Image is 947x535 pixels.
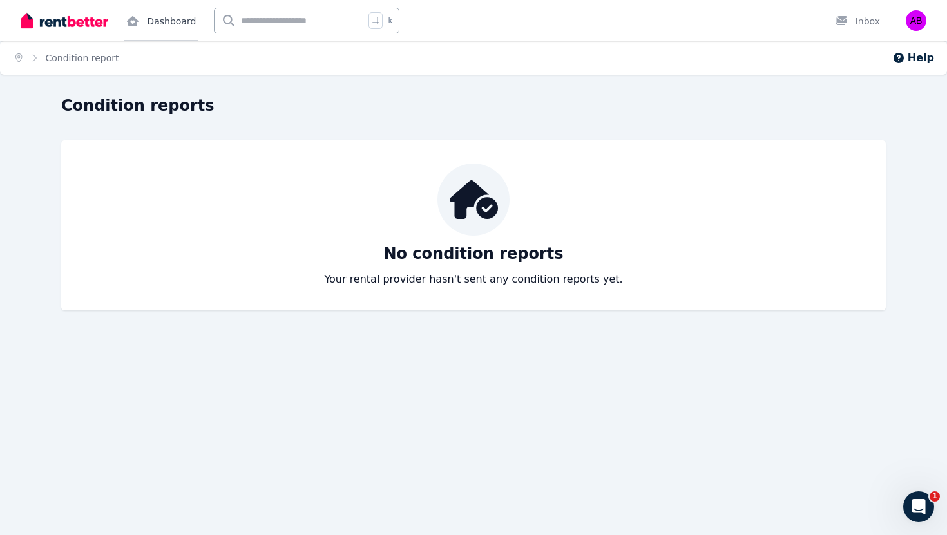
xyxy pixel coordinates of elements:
[61,95,215,116] h1: Condition reports
[906,10,926,31] img: Amrithnath Sreedevi Babu
[383,243,563,264] p: No condition reports
[903,491,934,522] iframe: Intercom live chat
[892,50,934,66] button: Help
[930,491,940,502] span: 1
[324,272,622,287] p: Your rental provider hasn't sent any condition reports yet.
[388,15,392,26] span: k
[835,15,880,28] div: Inbox
[46,52,119,64] span: Condition report
[21,11,108,30] img: RentBetter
